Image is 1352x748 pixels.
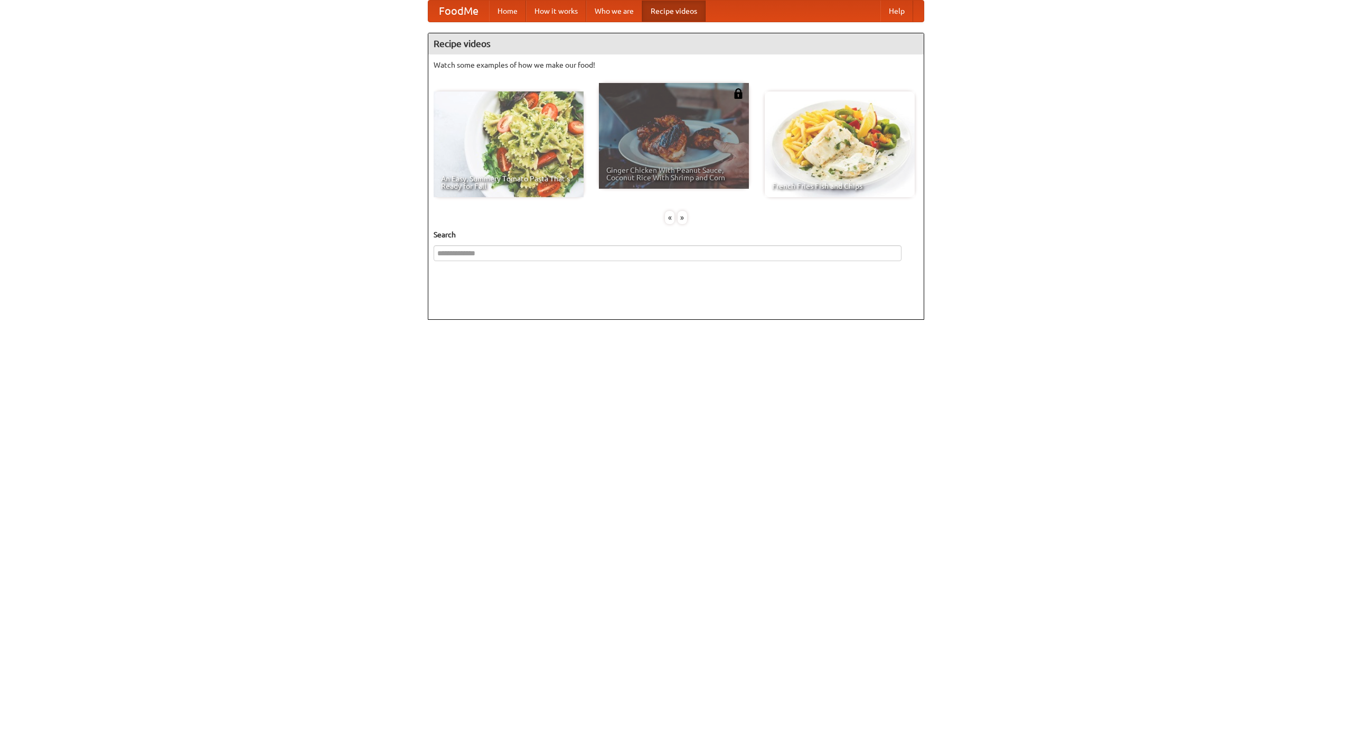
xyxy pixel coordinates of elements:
[586,1,642,22] a: Who we are
[434,60,918,70] p: Watch some examples of how we make our food!
[428,1,489,22] a: FoodMe
[765,91,915,197] a: French Fries Fish and Chips
[665,211,674,224] div: «
[733,88,744,99] img: 483408.png
[434,229,918,240] h5: Search
[489,1,526,22] a: Home
[526,1,586,22] a: How it works
[772,182,907,190] span: French Fries Fish and Chips
[642,1,706,22] a: Recipe videos
[441,175,576,190] span: An Easy, Summery Tomato Pasta That's Ready for Fall
[434,91,584,197] a: An Easy, Summery Tomato Pasta That's Ready for Fall
[678,211,687,224] div: »
[428,33,924,54] h4: Recipe videos
[880,1,913,22] a: Help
